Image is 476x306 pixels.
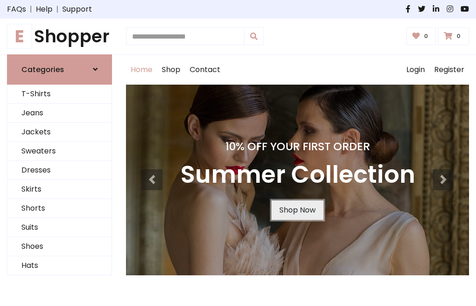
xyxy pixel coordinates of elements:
a: Hats [7,256,112,275]
a: Shoes [7,237,112,256]
span: | [53,4,62,15]
a: 0 [406,27,436,45]
a: FAQs [7,4,26,15]
h4: 10% Off Your First Order [180,140,415,153]
h1: Shopper [7,26,112,47]
a: Sweaters [7,142,112,161]
a: Shop Now [271,200,324,220]
a: Shop [157,55,185,85]
span: | [26,4,36,15]
a: Dresses [7,161,112,180]
a: Skirts [7,180,112,199]
a: Register [430,55,469,85]
a: Support [62,4,92,15]
a: Jackets [7,123,112,142]
span: E [7,24,32,49]
a: Home [126,55,157,85]
a: Suits [7,218,112,237]
h6: Categories [21,65,64,74]
span: 0 [454,32,463,40]
a: Jeans [7,104,112,123]
a: Help [36,4,53,15]
a: Login [402,55,430,85]
a: 0 [438,27,469,45]
span: 0 [422,32,430,40]
a: EShopper [7,26,112,47]
a: Shorts [7,199,112,218]
a: Categories [7,54,112,85]
a: Contact [185,55,225,85]
a: T-Shirts [7,85,112,104]
h3: Summer Collection [180,160,415,189]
